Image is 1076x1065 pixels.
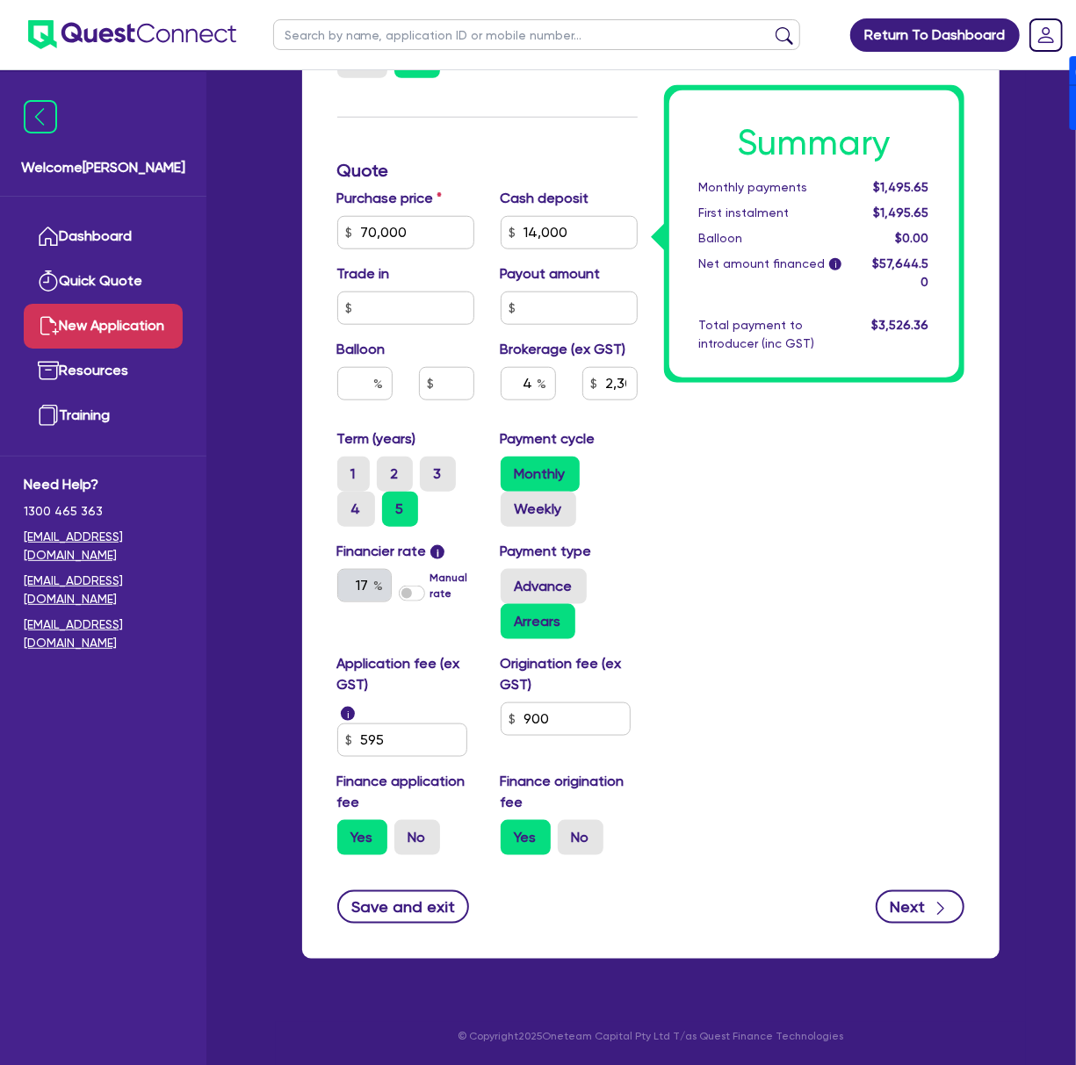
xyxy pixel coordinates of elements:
[24,502,183,521] span: 1300 465 363
[337,890,470,924] button: Save and exit
[38,405,59,426] img: training
[394,820,440,855] label: No
[686,315,857,352] div: Total payment to introducer (inc GST)
[337,263,390,284] label: Trade in
[290,1029,1012,1045] p: © Copyright 2025 Oneteam Capital Pty Ltd T/as Quest Finance Technologies
[829,258,841,270] span: i
[337,492,375,527] label: 4
[501,569,587,604] label: Advance
[24,349,183,393] a: Resources
[876,890,964,924] button: Next
[337,160,638,181] h3: Quote
[501,339,626,360] label: Brokerage (ex GST)
[430,545,444,559] span: i
[871,317,928,331] span: $3,526.36
[273,19,800,50] input: Search by name, application ID or mobile number...
[501,492,576,527] label: Weekly
[24,304,183,349] a: New Application
[337,188,443,209] label: Purchase price
[337,820,387,855] label: Yes
[21,157,185,178] span: Welcome [PERSON_NAME]
[873,205,928,219] span: $1,495.65
[24,572,183,608] a: [EMAIL_ADDRESS][DOMAIN_NAME]
[873,179,928,193] span: $1,495.65
[686,203,857,221] div: First instalment
[341,707,355,721] span: i
[501,771,638,813] label: Finance origination fee
[501,541,592,562] label: Payment type
[895,230,928,244] span: $0.00
[337,541,445,562] label: Financier rate
[699,121,929,163] h1: Summary
[501,457,580,492] label: Monthly
[337,771,474,813] label: Finance application fee
[28,20,236,49] img: quest-connect-logo-blue
[850,18,1020,52] a: Return To Dashboard
[430,570,473,601] label: Manual rate
[38,270,59,291] img: quick-quote
[382,492,418,527] label: 5
[24,528,183,565] a: [EMAIL_ADDRESS][DOMAIN_NAME]
[337,339,386,360] label: Balloon
[686,177,857,196] div: Monthly payments
[501,820,551,855] label: Yes
[24,474,183,495] span: Need Help?
[420,457,456,492] label: 3
[872,255,928,288] span: $57,644.50
[337,457,370,492] label: 1
[558,820,603,855] label: No
[1023,12,1069,58] a: Dropdown toggle
[24,615,183,652] a: [EMAIL_ADDRESS][DOMAIN_NAME]
[501,653,638,695] label: Origination fee (ex GST)
[24,214,183,259] a: Dashboard
[38,360,59,381] img: resources
[501,428,596,450] label: Payment cycle
[501,604,575,639] label: Arrears
[686,254,857,291] div: Net amount financed
[377,457,413,492] label: 2
[38,315,59,336] img: new-application
[24,259,183,304] a: Quick Quote
[24,393,183,438] a: Training
[686,228,857,247] div: Balloon
[501,263,601,284] label: Payout amount
[501,188,589,209] label: Cash deposit
[337,428,416,450] label: Term (years)
[24,100,57,133] img: icon-menu-close
[337,653,474,695] label: Application fee (ex GST)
